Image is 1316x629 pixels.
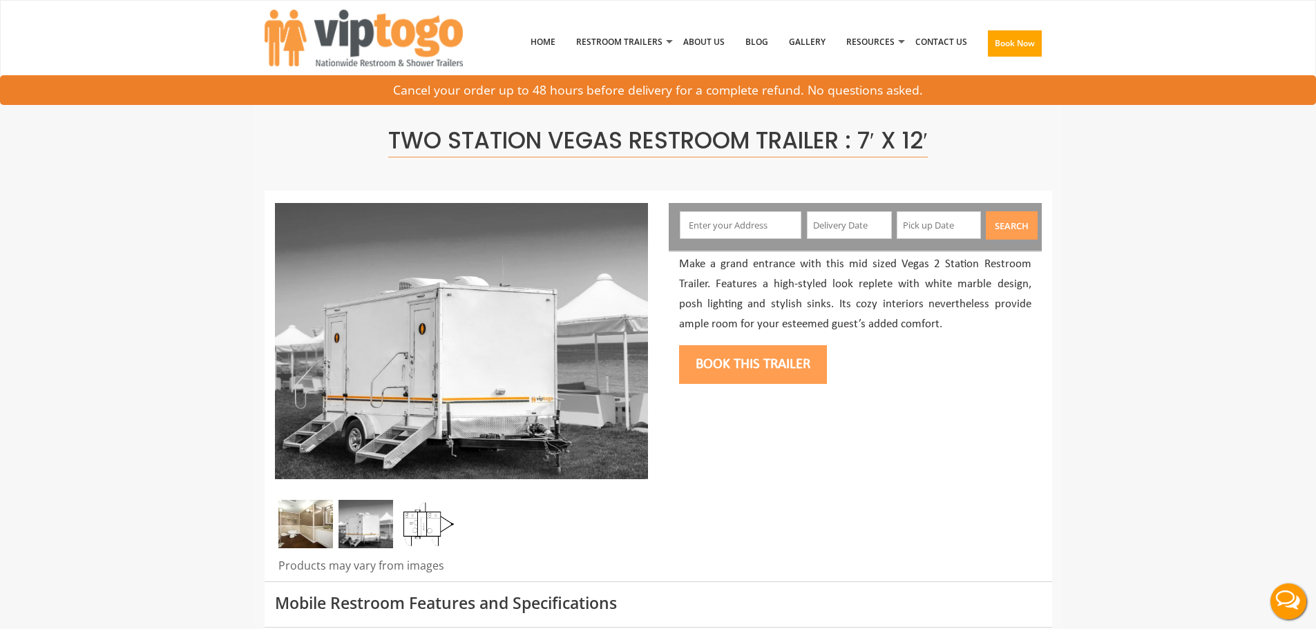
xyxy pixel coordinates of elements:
[905,6,978,78] a: Contact Us
[1261,574,1316,629] button: Live Chat
[566,6,673,78] a: Restroom Trailers
[986,211,1038,240] button: Search
[897,211,982,239] input: Pick up Date
[673,6,735,78] a: About Us
[275,594,1042,612] h3: Mobile Restroom Features and Specifications
[679,255,1031,335] p: Make a grand entrance with this mid sized Vegas 2 Station Restroom Trailer. Features a high-style...
[278,500,333,548] img: Inside of complete restroom with a stall and mirror
[275,203,648,479] img: Side view of two station restroom trailer with separate doors for males and females
[680,211,801,239] input: Enter your Address
[836,6,905,78] a: Resources
[338,500,393,548] img: Side view of two station restroom trailer with separate doors for males and females
[265,10,463,66] img: VIPTOGO
[735,6,779,78] a: Blog
[807,211,892,239] input: Delivery Date
[399,500,454,548] img: Floor Plan of 2 station restroom with sink and toilet
[679,345,827,384] button: Book this trailer
[388,124,928,157] span: Two Station Vegas Restroom Trailer : 7′ x 12′
[779,6,836,78] a: Gallery
[275,558,648,581] div: Products may vary from images
[520,6,566,78] a: Home
[988,30,1042,57] button: Book Now
[978,6,1052,86] a: Book Now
